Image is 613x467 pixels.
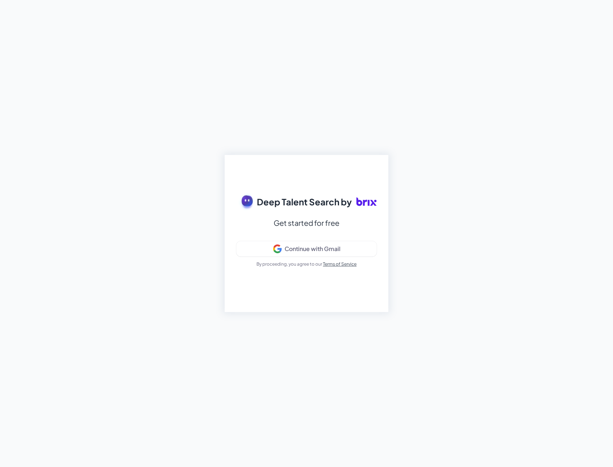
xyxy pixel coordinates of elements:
button: Continue with Gmail [236,241,377,257]
a: Terms of Service [323,261,357,267]
div: Get started for free [274,216,339,229]
span: Deep Talent Search by [257,195,352,208]
div: Continue with Gmail [285,245,340,253]
p: By proceeding, you agree to our [256,261,357,267]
